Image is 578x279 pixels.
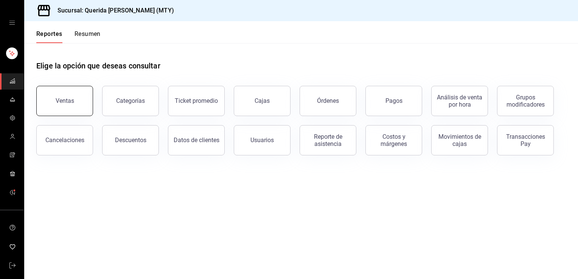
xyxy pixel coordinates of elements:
div: Pagos [385,97,402,104]
button: Ticket promedio [168,86,225,116]
button: Análisis de venta por hora [431,86,488,116]
button: Ventas [36,86,93,116]
div: Costos y márgenes [370,133,417,147]
h1: Elige la opción que deseas consultar [36,60,160,71]
button: Descuentos [102,125,159,155]
button: Datos de clientes [168,125,225,155]
div: Órdenes [317,97,339,104]
div: Grupos modificadores [502,94,549,108]
button: open drawer [9,20,15,26]
button: Reportes [36,30,62,43]
button: Órdenes [300,86,356,116]
div: Ticket promedio [175,97,218,104]
div: Movimientos de cajas [436,133,483,147]
button: Pagos [365,86,422,116]
div: Descuentos [115,136,146,144]
div: Reporte de asistencia [305,133,351,147]
div: Usuarios [250,136,274,144]
button: Transacciones Pay [497,125,554,155]
button: Grupos modificadores [497,86,554,116]
div: Análisis de venta por hora [436,94,483,108]
button: Cancelaciones [36,125,93,155]
div: Ventas [56,97,74,104]
button: Movimientos de cajas [431,125,488,155]
button: Resumen [75,30,101,43]
button: Categorías [102,86,159,116]
h3: Sucursal: Querida [PERSON_NAME] (MTY) [51,6,174,15]
a: Cajas [234,86,291,116]
div: Categorías [116,97,145,104]
div: navigation tabs [36,30,101,43]
button: Reporte de asistencia [300,125,356,155]
button: Usuarios [234,125,291,155]
button: Costos y márgenes [365,125,422,155]
div: Cajas [255,96,270,105]
div: Cancelaciones [45,136,84,144]
div: Datos de clientes [174,136,219,144]
div: Transacciones Pay [502,133,549,147]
